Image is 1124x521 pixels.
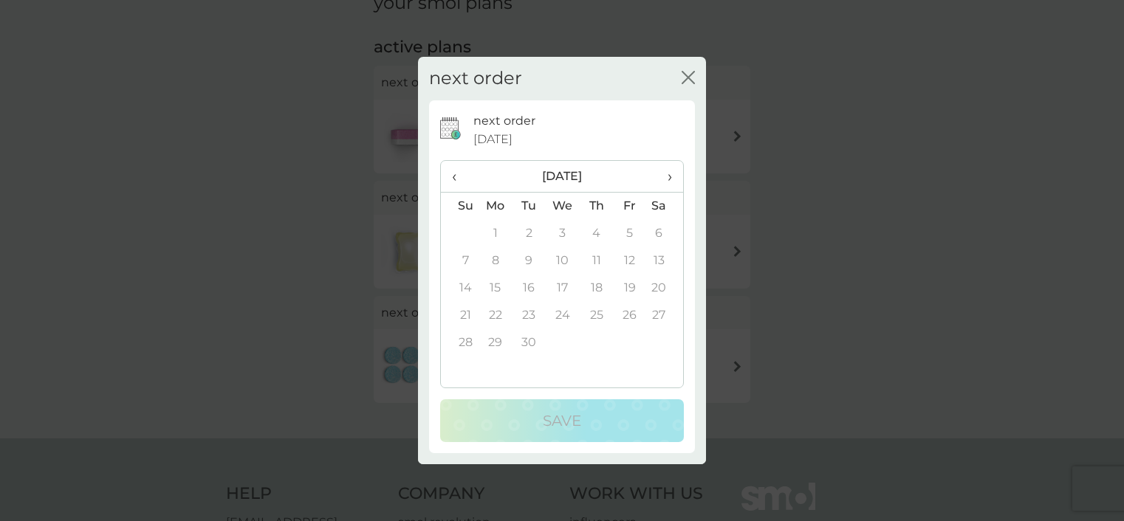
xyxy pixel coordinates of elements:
[546,192,580,220] th: We
[580,247,613,275] td: 11
[546,247,580,275] td: 10
[513,220,546,247] td: 2
[473,111,535,131] p: next order
[513,275,546,302] td: 16
[613,275,646,302] td: 19
[479,302,513,329] td: 22
[646,192,683,220] th: Sa
[479,161,646,193] th: [DATE]
[580,302,613,329] td: 25
[429,68,522,89] h2: next order
[479,275,513,302] td: 15
[613,302,646,329] td: 26
[479,220,513,247] td: 1
[479,329,513,356] td: 29
[546,220,580,247] td: 3
[473,130,513,149] span: [DATE]
[646,220,683,247] td: 6
[452,161,467,192] span: ‹
[441,302,479,329] td: 21
[441,192,479,220] th: Su
[580,275,613,302] td: 18
[613,220,646,247] td: 5
[479,247,513,275] td: 8
[613,192,646,220] th: Fr
[646,247,683,275] td: 13
[513,192,546,220] th: Tu
[441,275,479,302] td: 14
[580,220,613,247] td: 4
[513,329,546,356] td: 30
[682,71,695,86] button: close
[646,275,683,302] td: 20
[441,247,479,275] td: 7
[546,302,580,329] td: 24
[513,247,546,275] td: 9
[513,302,546,329] td: 23
[440,399,684,442] button: Save
[657,161,672,192] span: ›
[543,409,581,432] p: Save
[479,192,513,220] th: Mo
[441,329,479,356] td: 28
[546,275,580,302] td: 17
[580,192,613,220] th: Th
[613,247,646,275] td: 12
[646,302,683,329] td: 27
